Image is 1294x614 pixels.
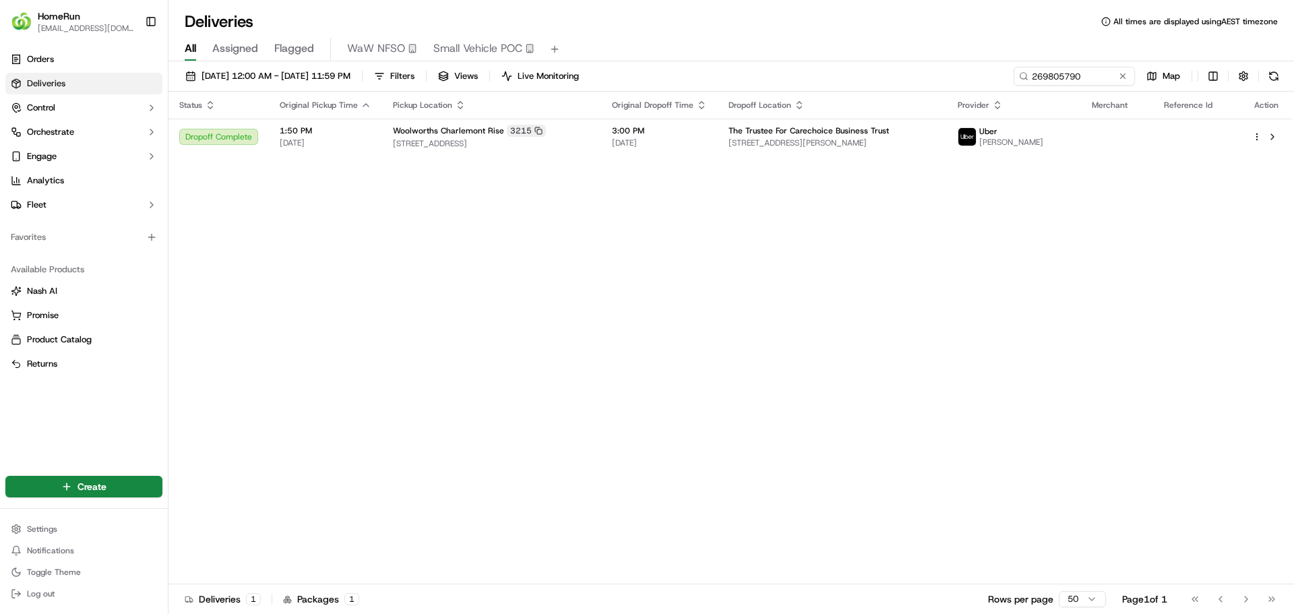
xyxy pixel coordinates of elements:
button: Log out [5,584,162,603]
img: uber-new-logo.jpeg [958,128,976,146]
span: Live Monitoring [518,70,579,82]
span: Settings [27,524,57,534]
span: Small Vehicle POC [433,40,522,57]
span: Control [27,102,55,114]
span: Filters [390,70,414,82]
span: Provider [958,100,989,111]
div: Favorites [5,226,162,248]
div: Available Products [5,259,162,280]
div: Action [1252,100,1281,111]
span: Toggle Theme [27,567,81,578]
span: [PERSON_NAME] [979,137,1043,148]
button: Engage [5,146,162,167]
span: [DATE] [612,137,707,148]
span: Returns [27,358,57,370]
button: HomeRun [38,9,80,23]
button: Orchestrate [5,121,162,143]
span: Dropoff Location [729,100,791,111]
button: Views [432,67,484,86]
div: Page 1 of 1 [1122,592,1167,606]
span: Notifications [27,545,74,556]
button: Product Catalog [5,329,162,350]
button: Settings [5,520,162,539]
span: 1:50 PM [280,125,371,136]
img: HomeRun [11,11,32,32]
p: Rows per page [988,592,1053,606]
span: Views [454,70,478,82]
a: Product Catalog [11,334,157,346]
a: Deliveries [5,73,162,94]
span: Fleet [27,199,47,211]
button: Toggle Theme [5,563,162,582]
span: WaW NFSO [347,40,405,57]
button: Fleet [5,194,162,216]
a: Promise [11,309,157,321]
div: Packages [283,592,359,606]
span: All times are displayed using AEST timezone [1113,16,1278,27]
button: Control [5,97,162,119]
a: Returns [11,358,157,370]
span: [DATE] [280,137,371,148]
span: Map [1163,70,1180,82]
span: All [185,40,196,57]
span: Flagged [274,40,314,57]
span: [STREET_ADDRESS] [393,138,590,149]
a: Analytics [5,170,162,191]
div: Deliveries [185,592,261,606]
span: 3:00 PM [612,125,707,136]
span: [DATE] 12:00 AM - [DATE] 11:59 PM [202,70,350,82]
h1: Deliveries [185,11,253,32]
button: Promise [5,305,162,326]
button: Create [5,476,162,497]
a: Nash AI [11,285,157,297]
div: 3215 [507,125,546,137]
span: Orchestrate [27,126,74,138]
button: Filters [368,67,421,86]
button: Returns [5,353,162,375]
span: Engage [27,150,57,162]
a: Orders [5,49,162,70]
span: Original Dropoff Time [612,100,694,111]
span: Status [179,100,202,111]
span: Nash AI [27,285,57,297]
button: HomeRunHomeRun[EMAIL_ADDRESS][DOMAIN_NAME] [5,5,140,38]
span: Woolworths Charlemont Rise [393,125,504,136]
span: Original Pickup Time [280,100,358,111]
span: The Trustee For Carechoice Business Trust [729,125,889,136]
button: [EMAIL_ADDRESS][DOMAIN_NAME] [38,23,134,34]
span: Assigned [212,40,258,57]
button: Nash AI [5,280,162,302]
button: Map [1140,67,1186,86]
span: Deliveries [27,78,65,90]
button: [DATE] 12:00 AM - [DATE] 11:59 PM [179,67,357,86]
span: Reference Id [1164,100,1212,111]
button: Live Monitoring [495,67,585,86]
span: Analytics [27,175,64,187]
span: Pickup Location [393,100,452,111]
span: Uber [979,126,997,137]
button: Notifications [5,541,162,560]
span: Merchant [1092,100,1128,111]
span: Create [78,480,106,493]
span: Promise [27,309,59,321]
span: Log out [27,588,55,599]
div: 1 [344,593,359,605]
span: [STREET_ADDRESS][PERSON_NAME] [729,137,935,148]
span: Orders [27,53,54,65]
button: Refresh [1264,67,1283,86]
span: Product Catalog [27,334,92,346]
input: Type to search [1014,67,1135,86]
div: 1 [246,593,261,605]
